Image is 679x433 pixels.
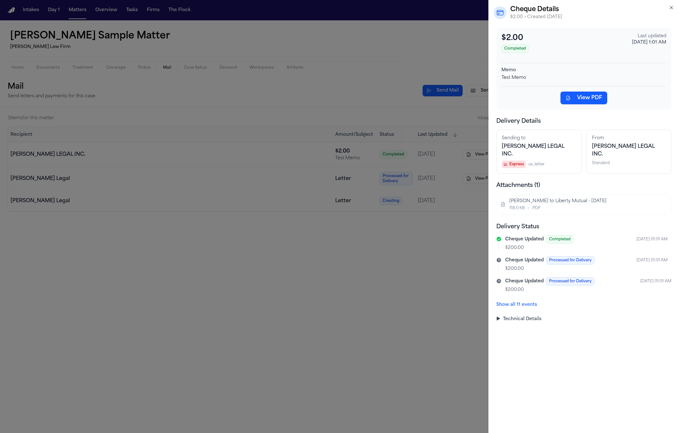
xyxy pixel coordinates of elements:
[592,144,655,157] span: Contact ID: 2ba47573-ac41-4aea-b98c-a367e53c11bf
[592,161,666,166] div: Standard
[505,278,544,285] p: Cheque Updated
[636,258,668,263] p: [DATE] 01:01 AM
[546,235,574,244] span: Completed
[496,117,671,126] h3: Delivery Details
[502,135,576,141] div: Sending to
[510,14,674,20] p: $2.00 • Created [DATE]
[501,67,666,73] div: Memo
[502,144,564,157] span: Contact ID: 2ba47573-ac41-4aea-b98c-a367e53c11bf
[496,181,671,190] h3: Attachments ( 1 )
[496,223,671,231] h3: Delivery Status
[505,257,544,264] p: Cheque Updated
[528,162,545,167] span: us_letter
[632,39,666,46] div: [DATE] 1:01 AM
[546,277,594,285] span: Processed for Delivery
[496,316,500,322] span: ▶
[632,33,666,39] div: Last updated
[496,316,671,322] summary: ▶Technical Details
[560,92,607,104] button: View PDF
[496,302,537,308] button: Show all 11 events
[527,206,529,211] span: •
[505,266,668,272] p: $200.00
[505,287,671,293] p: $200.00
[546,256,594,265] span: Processed for Delivery
[510,5,674,14] h2: Cheque Details
[502,161,526,168] span: Express
[505,245,668,251] p: $200.00
[592,135,666,141] div: From
[501,33,632,43] div: $2.00
[496,194,671,215] div: View artifact details for A. McVicar - LOR to Liberty Mutual - 8.8.25
[501,45,529,53] span: Completed
[640,279,671,284] p: [DATE] 01:01 AM
[505,236,544,243] p: Cheque Updated
[532,206,540,211] span: .PDF
[636,237,668,242] p: [DATE] 01:01 AM
[509,206,525,211] span: 118.0 KB
[509,198,657,204] div: A. McVicar - LOR to Liberty Mutual - 8.8.25
[501,75,666,81] div: Test Memo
